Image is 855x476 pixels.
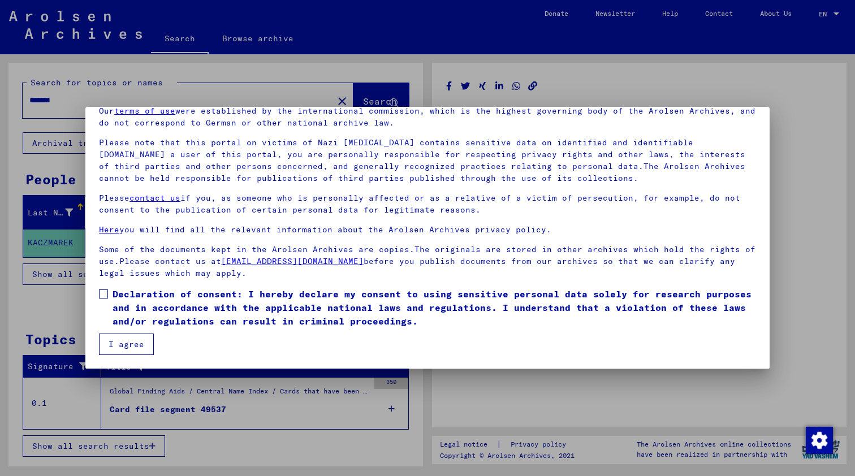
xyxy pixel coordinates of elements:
[114,106,175,116] a: terms of use
[99,224,756,236] p: you will find all the relevant information about the Arolsen Archives privacy policy.
[113,287,756,328] span: Declaration of consent: I hereby declare my consent to using sensitive personal data solely for r...
[129,193,180,203] a: contact us
[99,137,756,184] p: Please note that this portal on victims of Nazi [MEDICAL_DATA] contains sensitive data on identif...
[99,192,756,216] p: Please if you, as someone who is personally affected or as a relative of a victim of persecution,...
[806,427,833,454] img: Change consent
[221,256,364,266] a: [EMAIL_ADDRESS][DOMAIN_NAME]
[99,244,756,279] p: Some of the documents kept in the Arolsen Archives are copies.The originals are stored in other a...
[99,224,119,235] a: Here
[99,334,154,355] button: I agree
[99,105,756,129] p: Our were established by the international commission, which is the highest governing body of the ...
